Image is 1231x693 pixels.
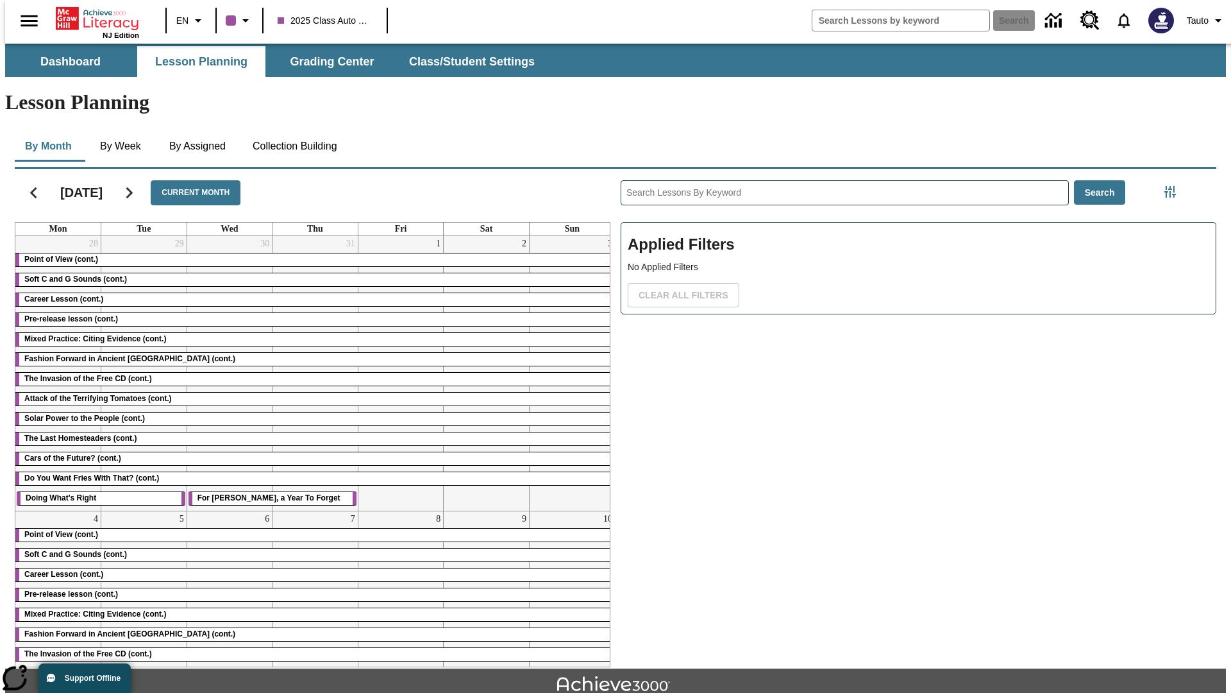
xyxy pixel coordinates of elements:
button: Grading Center [268,46,396,77]
a: Monday [47,223,70,235]
h2: Applied Filters [628,229,1209,261]
div: SubNavbar [5,44,1226,77]
div: Point of View (cont.) [15,529,615,542]
button: Language: EN, Select a language [171,9,212,32]
div: SubNavbar [5,46,546,77]
td: August 2, 2025 [444,236,530,511]
div: Point of View (cont.) [15,253,615,266]
div: Search [610,164,1216,667]
span: Tauto [1187,14,1209,28]
span: 2025 Class Auto Grade 13 [278,14,373,28]
div: Doing What's Right [17,492,185,505]
a: August 5, 2025 [177,511,187,527]
a: August 3, 2025 [605,236,615,252]
button: Select a new avatar [1141,4,1182,37]
a: Thursday [305,223,326,235]
div: Career Lesson (cont.) [15,569,615,581]
button: By Assigned [159,131,236,162]
button: Next [113,176,146,209]
div: Calendar [4,164,610,667]
td: August 3, 2025 [529,236,615,511]
div: Career Lesson (cont.) [15,293,615,306]
div: Pre-release lesson (cont.) [15,313,615,326]
button: By Month [15,131,82,162]
button: Previous [17,176,50,209]
p: No Applied Filters [628,261,1209,274]
span: For Armstrong, a Year To Forget [197,493,340,502]
span: Mixed Practice: Citing Evidence (cont.) [24,610,166,619]
td: July 29, 2025 [101,236,187,511]
a: August 6, 2025 [262,511,272,527]
button: Open side menu [10,2,48,40]
span: Pre-release lesson (cont.) [24,590,118,599]
span: EN [176,14,188,28]
div: Fashion Forward in Ancient Rome (cont.) [15,628,615,641]
div: Mixed Practice: Citing Evidence (cont.) [15,333,615,346]
span: Do You Want Fries With That? (cont.) [24,474,159,483]
span: Career Lesson (cont.) [24,295,103,304]
span: Point of View (cont.) [24,255,98,264]
span: Career Lesson (cont.) [24,570,103,579]
span: Pre-release lesson (cont.) [24,314,118,323]
div: Applied Filters [621,222,1216,314]
a: August 2, 2025 [519,236,529,252]
a: July 28, 2025 [87,236,101,252]
span: Attack of the Terrifying Tomatoes (cont.) [24,394,172,403]
button: Support Offline [38,663,131,693]
div: Pre-release lesson (cont.) [15,588,615,601]
a: August 10, 2025 [601,511,615,527]
div: Do You Want Fries With That? (cont.) [15,472,615,485]
a: August 4, 2025 [91,511,101,527]
div: Mixed Practice: Citing Evidence (cont.) [15,608,615,621]
button: Collection Building [242,131,348,162]
span: Point of View (cont.) [24,530,98,539]
a: Resource Center, Will open in new tab [1073,3,1107,38]
button: Current Month [151,180,240,205]
a: Tuesday [134,223,153,235]
div: The Last Homesteaders (cont.) [15,432,615,445]
td: July 31, 2025 [272,236,358,511]
button: Lesson Planning [137,46,265,77]
span: Mixed Practice: Citing Evidence (cont.) [24,334,166,343]
div: Cars of the Future? (cont.) [15,452,615,465]
span: Soft C and G Sounds (cont.) [24,275,127,284]
button: Class/Student Settings [399,46,545,77]
div: Soft C and G Sounds (cont.) [15,273,615,286]
span: Fashion Forward in Ancient Rome (cont.) [24,354,235,363]
td: July 28, 2025 [15,236,101,511]
a: Data Center [1037,3,1073,38]
a: Wednesday [218,223,240,235]
a: Sunday [562,223,582,235]
span: Doing What's Right [26,493,96,502]
a: Home [56,6,139,31]
div: For Armstrong, a Year To Forget [188,492,356,505]
input: Search Lessons By Keyword [621,181,1068,205]
div: Home [56,4,139,39]
img: Avatar [1148,8,1174,33]
span: Support Offline [65,674,121,683]
a: July 29, 2025 [172,236,187,252]
button: By Week [88,131,153,162]
a: August 7, 2025 [348,511,358,527]
a: July 31, 2025 [344,236,358,252]
a: Saturday [478,223,495,235]
a: August 8, 2025 [433,511,443,527]
button: Profile/Settings [1182,9,1231,32]
a: Notifications [1107,4,1141,37]
div: Soft C and G Sounds (cont.) [15,549,615,561]
a: August 1, 2025 [433,236,443,252]
span: The Last Homesteaders (cont.) [24,434,137,443]
div: Solar Power to the People (cont.) [15,413,615,425]
span: Fashion Forward in Ancient Rome (cont.) [24,629,235,638]
a: Friday [392,223,410,235]
span: NJ Edition [103,31,139,39]
span: Solar Power to the People (cont.) [24,414,145,423]
h1: Lesson Planning [5,90,1226,114]
button: Class color is purple. Change class color [221,9,258,32]
input: search field [812,10,989,31]
div: The Invasion of the Free CD (cont.) [15,648,615,661]
span: The Invasion of the Free CD (cont.) [24,649,152,658]
td: July 30, 2025 [187,236,272,511]
a: July 30, 2025 [258,236,272,252]
div: Fashion Forward in Ancient Rome (cont.) [15,353,615,366]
